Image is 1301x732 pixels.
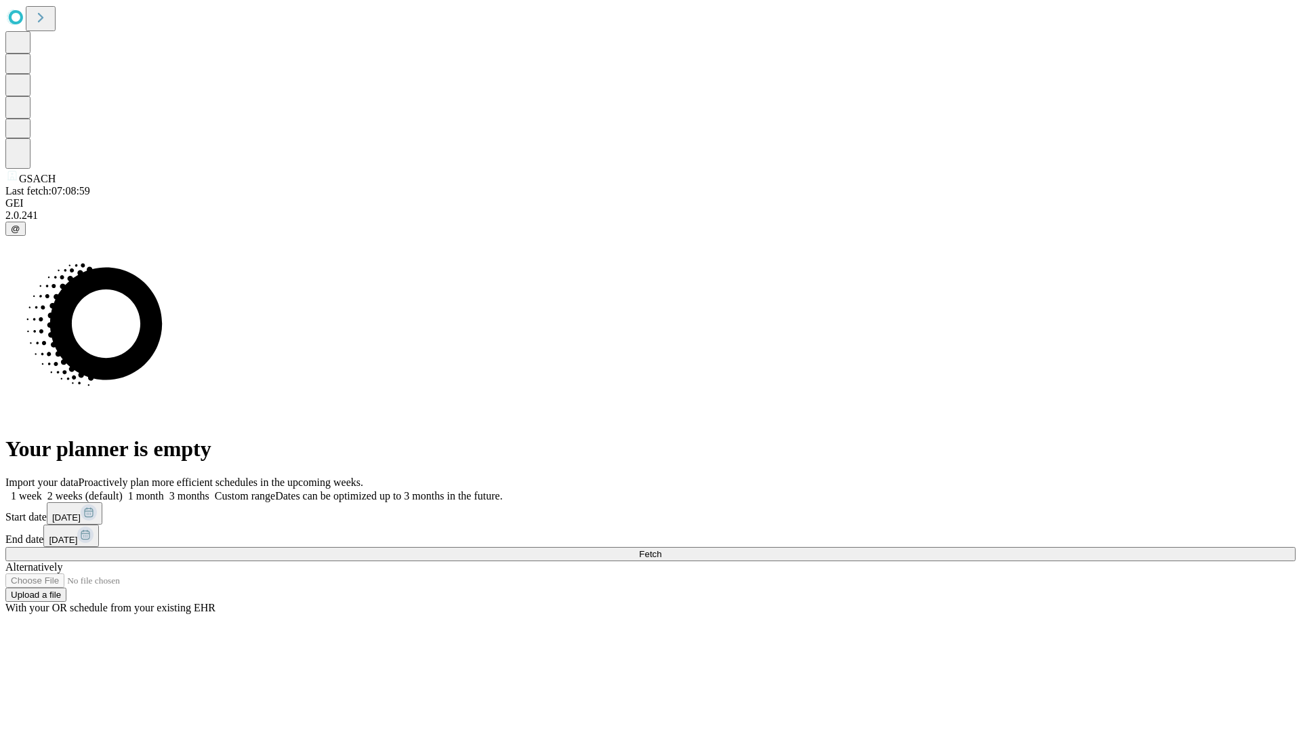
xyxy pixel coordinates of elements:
[5,209,1296,222] div: 2.0.241
[128,490,164,502] span: 1 month
[5,476,79,488] span: Import your data
[19,173,56,184] span: GSACH
[49,535,77,545] span: [DATE]
[275,490,502,502] span: Dates can be optimized up to 3 months in the future.
[5,197,1296,209] div: GEI
[5,502,1296,525] div: Start date
[5,588,66,602] button: Upload a file
[5,222,26,236] button: @
[169,490,209,502] span: 3 months
[47,490,123,502] span: 2 weeks (default)
[5,185,90,197] span: Last fetch: 07:08:59
[5,602,215,613] span: With your OR schedule from your existing EHR
[52,512,81,523] span: [DATE]
[79,476,363,488] span: Proactively plan more efficient schedules in the upcoming weeks.
[5,525,1296,547] div: End date
[639,549,661,559] span: Fetch
[5,436,1296,462] h1: Your planner is empty
[5,547,1296,561] button: Fetch
[11,224,20,234] span: @
[11,490,42,502] span: 1 week
[47,502,102,525] button: [DATE]
[215,490,275,502] span: Custom range
[5,561,62,573] span: Alternatively
[43,525,99,547] button: [DATE]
